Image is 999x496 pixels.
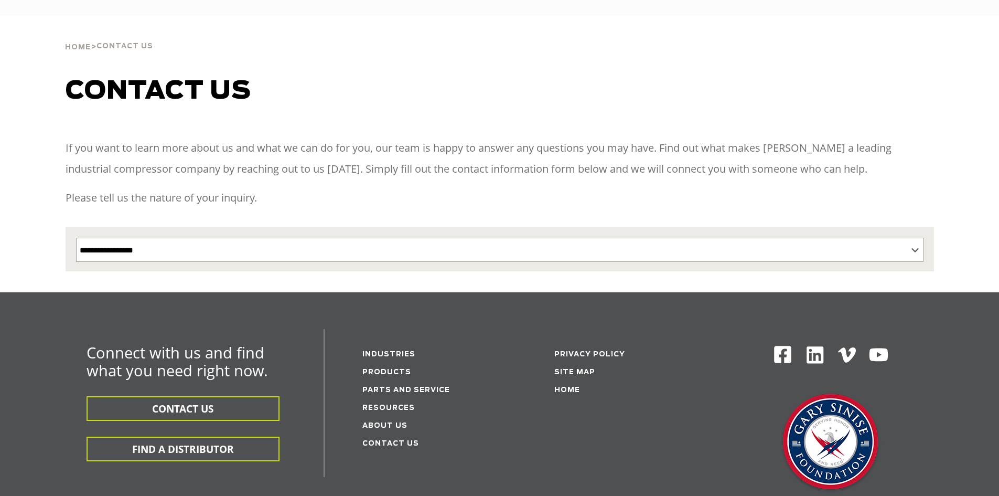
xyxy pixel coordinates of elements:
p: Please tell us the nature of your inquiry. [66,187,934,208]
img: Youtube [868,345,889,365]
a: Privacy Policy [554,351,625,358]
p: If you want to learn more about us and what we can do for you, our team is happy to answer any qu... [66,138,934,180]
span: Home [65,44,91,51]
a: Industries [362,351,415,358]
a: Products [362,369,411,376]
a: Home [554,387,580,394]
img: Linkedin [805,345,825,365]
a: Resources [362,405,415,411]
img: Facebook [773,345,792,364]
img: Gary Sinise Foundation [778,391,883,495]
img: Vimeo [838,347,856,363]
a: Parts and service [362,387,450,394]
a: Home [65,42,91,51]
span: Connect with us and find what you need right now. [87,342,268,381]
span: Contact Us [96,43,153,50]
a: Contact Us [362,440,419,447]
button: CONTACT US [87,396,280,421]
a: Site Map [554,369,595,376]
span: Contact us [66,79,251,104]
button: FIND A DISTRIBUTOR [87,437,280,461]
div: > [65,16,153,56]
a: About Us [362,423,407,429]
